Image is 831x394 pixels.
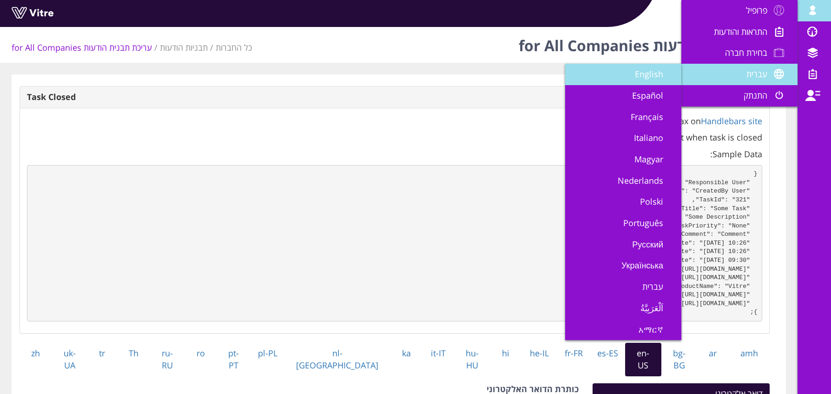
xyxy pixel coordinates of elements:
a: Italiano [565,127,681,149]
a: pt-PT [217,343,251,376]
a: fr-FR [557,343,590,364]
a: התראות והודעות [681,21,798,43]
p: Sample Data: [27,148,762,160]
a: it-IT [422,343,454,364]
a: pl-PL [251,343,285,364]
a: he-IL [521,343,558,364]
a: Nederlands [565,170,681,192]
p: Sent when task is closed [27,132,762,144]
span: Русский [632,239,674,250]
a: nl-[GEOGRAPHIC_DATA] [284,343,390,376]
pre: { "ResponsibleDisplayName": "Responsible User", "ClosedByDisplayName": "CreatedBy User", "TaskId"... [27,165,762,322]
span: Français [631,111,674,122]
span: Magyar [634,154,674,165]
a: עברית [565,276,681,298]
a: תבניות הודעות [160,42,208,53]
a: ka [390,343,423,364]
a: Polski [565,191,681,213]
h1: עריכת תבנית הודעות for All Companies [519,23,786,63]
span: اَلْعَرَبِيَّةُ [640,302,674,314]
span: Italiano [634,132,674,143]
a: English [565,64,681,85]
a: Русский [565,234,681,255]
a: amh [729,343,770,364]
a: Español [565,85,681,107]
a: התנתק [681,85,798,107]
a: zh [20,343,52,364]
a: Português [565,213,681,234]
span: Español [632,90,674,101]
a: አማርኛ [565,319,681,341]
span: Polski [640,196,674,207]
span: English [635,68,674,80]
a: Handlebars site [701,115,762,127]
a: Th [117,343,151,364]
a: Français [565,107,681,128]
a: uk-UA [52,343,88,376]
a: tr [87,343,117,364]
a: בחירת חברה [681,42,798,64]
span: Українська [621,260,674,271]
span: עברית [746,68,767,80]
li: כל החברות [216,42,252,54]
span: አማርኛ [639,324,674,335]
a: en-US [625,343,661,376]
a: ar [697,343,729,364]
a: Magyar [565,149,681,170]
span: עברית [642,281,674,292]
a: bg-BG [661,343,698,376]
span: פרופיל [746,5,767,16]
span: התנתק [744,90,767,101]
a: es-ES [590,343,626,364]
a: ro [185,343,217,364]
span: בחירת חברה [725,47,767,58]
p: Check template syntax on [27,115,762,127]
a: hi [490,343,521,364]
a: ru-RU [150,343,185,376]
a: Українська [565,255,681,276]
span: Nederlands [618,175,674,186]
a: עברית [681,64,798,85]
strong: Task Closed [27,91,76,102]
span: התראות והודעות [714,26,767,37]
li: עריכת תבנית הודעות for All Companies [12,42,160,54]
a: hu-HU [454,343,491,376]
a: اَلْعَرَبِيَّةُ [565,298,681,319]
span: Português [623,217,674,228]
